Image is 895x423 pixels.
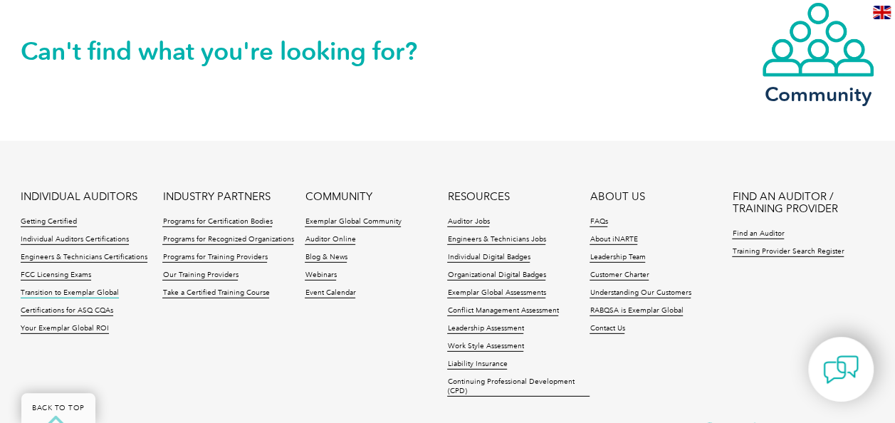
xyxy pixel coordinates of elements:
[447,360,507,370] a: Liability Insurance
[21,288,119,298] a: Transition to Exemplar Global
[162,217,272,227] a: Programs for Certification Bodies
[590,235,637,245] a: About iNARTE
[305,235,355,245] a: Auditor Online
[447,217,489,227] a: Auditor Jobs
[732,191,874,215] a: FIND AN AUDITOR / TRAINING PROVIDER
[823,352,859,387] img: contact-chat.png
[761,1,875,103] a: Community
[305,253,347,263] a: Blog & News
[732,247,844,257] a: Training Provider Search Register
[305,271,336,281] a: Webinars
[590,324,624,334] a: Contact Us
[447,342,523,352] a: Work Style Assessment
[21,217,77,227] a: Getting Certified
[590,253,645,263] a: Leadership Team
[305,217,401,227] a: Exemplar Global Community
[162,235,293,245] a: Programs for Recognized Organizations
[21,306,113,316] a: Certifications for ASQ CQAs
[447,235,545,245] a: Engineers & Technicians Jobs
[305,191,372,203] a: COMMUNITY
[21,324,109,334] a: Your Exemplar Global ROI
[590,271,649,281] a: Customer Charter
[732,229,784,239] a: Find an Auditor
[21,235,129,245] a: Individual Auditors Certifications
[21,40,448,63] h2: Can't find what you're looking for?
[447,253,530,263] a: Individual Digital Badges
[305,288,355,298] a: Event Calendar
[590,191,644,203] a: ABOUT US
[21,271,91,281] a: FCC Licensing Exams
[447,288,545,298] a: Exemplar Global Assessments
[447,324,523,334] a: Leadership Assessment
[873,6,891,19] img: en
[761,1,875,78] img: icon-community.webp
[590,288,691,298] a: Understanding Our Customers
[162,271,238,281] a: Our Training Providers
[21,253,147,263] a: Engineers & Technicians Certifications
[447,377,590,397] a: Continuing Professional Development (CPD)
[162,253,267,263] a: Programs for Training Providers
[447,191,509,203] a: RESOURCES
[162,191,270,203] a: INDUSTRY PARTNERS
[21,393,95,423] a: BACK TO TOP
[590,217,607,227] a: FAQs
[21,191,137,203] a: INDIVIDUAL AUDITORS
[447,271,545,281] a: Organizational Digital Badges
[162,288,269,298] a: Take a Certified Training Course
[761,85,875,103] h3: Community
[447,306,558,316] a: Conflict Management Assessment
[590,306,683,316] a: RABQSA is Exemplar Global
